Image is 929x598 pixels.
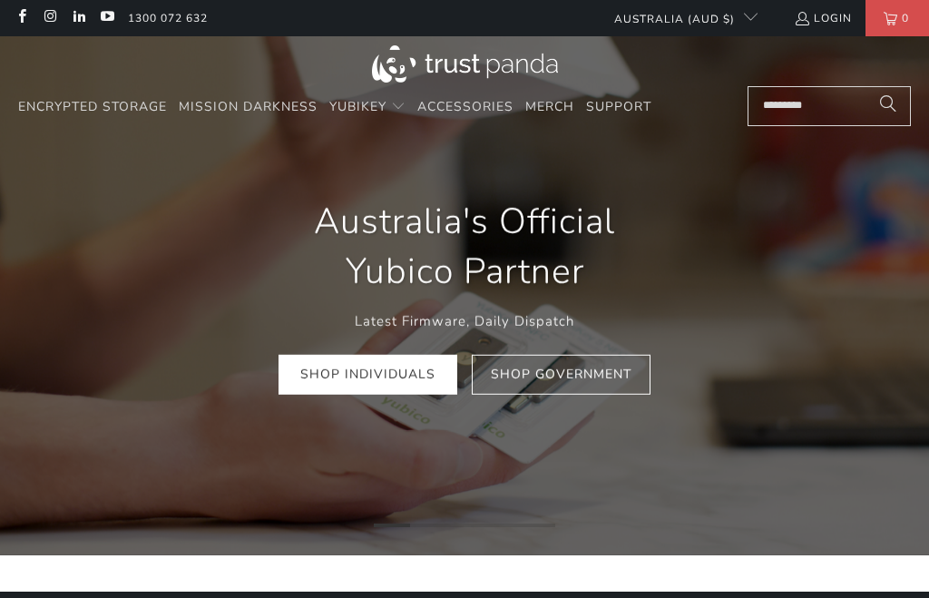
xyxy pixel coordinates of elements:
[483,524,519,527] li: Page dot 4
[259,309,671,331] p: Latest Firmware, Daily Dispatch
[586,86,651,129] a: Support
[179,98,318,115] span: Mission Darkness
[472,354,650,395] a: Shop Government
[128,8,208,28] a: 1300 072 632
[99,11,114,25] a: Trust Panda Australia on YouTube
[18,86,167,129] a: Encrypted Storage
[179,86,318,129] a: Mission Darkness
[525,98,574,115] span: Merch
[374,524,410,527] li: Page dot 1
[794,8,852,28] a: Login
[519,524,555,527] li: Page dot 5
[417,86,513,129] a: Accessories
[279,354,457,395] a: Shop Individuals
[14,11,29,25] a: Trust Panda Australia on Facebook
[372,45,558,83] img: Trust Panda Australia
[259,197,671,297] h1: Australia's Official Yubico Partner
[71,11,86,25] a: Trust Panda Australia on LinkedIn
[417,98,513,115] span: Accessories
[18,86,651,129] nav: Translation missing: en.navigation.header.main_nav
[329,98,386,115] span: YubiKey
[586,98,651,115] span: Support
[329,86,406,129] summary: YubiKey
[865,86,911,126] button: Search
[410,524,446,527] li: Page dot 2
[525,86,574,129] a: Merch
[748,86,911,126] input: Search...
[42,11,57,25] a: Trust Panda Australia on Instagram
[18,98,167,115] span: Encrypted Storage
[446,524,483,527] li: Page dot 3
